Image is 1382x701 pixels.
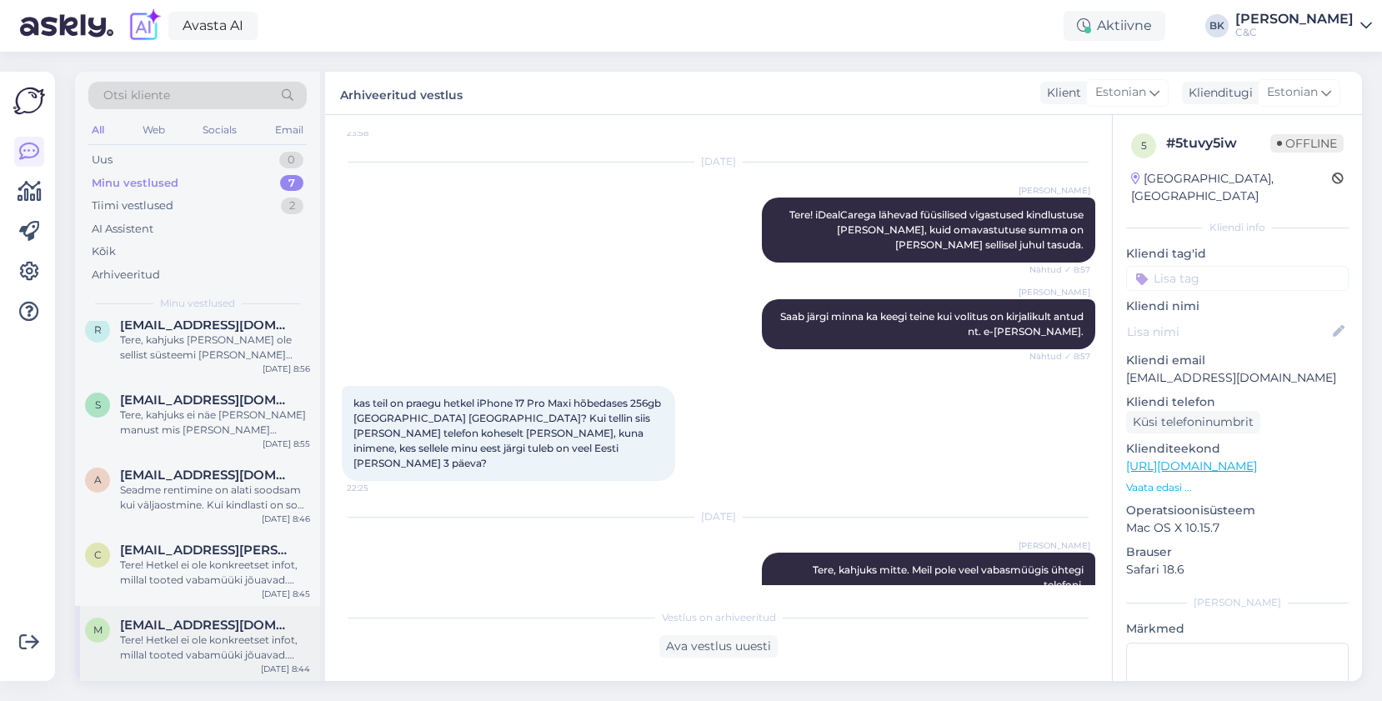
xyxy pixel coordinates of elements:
[199,119,240,141] div: Socials
[1126,245,1349,263] p: Kliendi tag'id
[1064,11,1165,41] div: Aktiivne
[1126,298,1349,315] p: Kliendi nimi
[120,333,310,363] div: Tere, kahjuks [PERSON_NAME] ole sellist süsteemi [PERSON_NAME] saaksite jälgida kaugel Teie telli...
[1131,170,1332,205] div: [GEOGRAPHIC_DATA], [GEOGRAPHIC_DATA]
[120,543,293,558] span: cha@zobel.ee
[1270,134,1344,153] span: Offline
[92,175,178,192] div: Minu vestlused
[120,318,293,333] span: Rajabdearly@gmail.com
[1126,266,1349,291] input: Lisa tag
[120,618,293,633] span: Markusluik25@gmail.com
[1235,13,1372,39] a: [PERSON_NAME]C&C
[1126,440,1349,458] p: Klienditeekond
[1126,543,1349,561] p: Brauser
[88,119,108,141] div: All
[347,482,409,494] span: 22:25
[1028,350,1090,363] span: Nähtud ✓ 8:57
[1126,458,1257,473] a: [URL][DOMAIN_NAME]
[342,509,1095,524] div: [DATE]
[261,663,310,675] div: [DATE] 8:44
[92,243,116,260] div: Kõik
[1019,286,1090,298] span: [PERSON_NAME]
[263,363,310,375] div: [DATE] 8:56
[280,175,303,192] div: 7
[1126,620,1349,638] p: Märkmed
[168,12,258,40] a: Avasta AI
[1126,393,1349,411] p: Kliendi telefon
[659,635,778,658] div: Ava vestlus uuesti
[92,221,153,238] div: AI Assistent
[93,623,103,636] span: M
[262,513,310,525] div: [DATE] 8:46
[13,85,45,117] img: Askly Logo
[262,588,310,600] div: [DATE] 8:45
[127,8,162,43] img: explore-ai
[1028,263,1090,276] span: Nähtud ✓ 8:57
[94,323,102,336] span: R
[1019,539,1090,552] span: [PERSON_NAME]
[1126,502,1349,519] p: Operatsioonisüsteem
[342,154,1095,169] div: [DATE]
[120,483,310,513] div: Seadme rentimine on alati soodsam kui väljaostmine. Kui kindlasti on soov sama seadme kasutamist ...
[92,267,160,283] div: Arhiveeritud
[103,87,170,104] span: Otsi kliente
[92,198,173,214] div: Tiimi vestlused
[1141,139,1147,152] span: 5
[1126,595,1349,610] div: [PERSON_NAME]
[1126,369,1349,387] p: [EMAIL_ADDRESS][DOMAIN_NAME]
[347,127,409,139] span: 23:58
[1126,519,1349,537] p: Mac OS X 10.15.7
[813,563,1086,591] span: Tere, kahjuks mitte. Meil pole veel vabasmüügis ühtegi telefoni.
[1126,220,1349,235] div: Kliendi info
[139,119,168,141] div: Web
[662,610,776,625] span: Vestlus on arhiveeritud
[1126,561,1349,578] p: Safari 18.6
[160,296,235,311] span: Minu vestlused
[1127,323,1329,341] input: Lisa nimi
[120,558,310,588] div: Tere! Hetkel ei ole konkreetset infot, millal tooted vabamüüki jõuavad. Kuna eeltellimusi on palj...
[120,468,293,483] span: Andervaruskin@gmail.com
[263,438,310,450] div: [DATE] 8:55
[1040,84,1081,102] div: Klient
[1182,84,1253,102] div: Klienditugi
[94,548,102,561] span: c
[1126,480,1349,495] p: Vaata edasi ...
[1166,133,1270,153] div: # 5tuvy5iw
[1235,13,1354,26] div: [PERSON_NAME]
[279,152,303,168] div: 0
[789,208,1086,251] span: Tere! iDealCarega lähevad füüsilised vigastused kindlustuse [PERSON_NAME], kuid omavastutuse summ...
[353,397,663,469] span: kas teil on praegu hetkel iPhone 17 Pro Maxi hõbedases 256gb [GEOGRAPHIC_DATA] [GEOGRAPHIC_DATA]?...
[95,398,101,411] span: s
[94,473,102,486] span: A
[1095,83,1146,102] span: Estonian
[1019,184,1090,197] span: [PERSON_NAME]
[780,310,1086,338] span: Saab järgi minna ka keegi teine kui volitus on kirjalikult antud nt. e-[PERSON_NAME].
[120,633,310,663] div: Tere! Hetkel ei ole konkreetset infot, millal tooted vabamüüki jõuavad. Kuna eeltellimusi on palj...
[272,119,307,141] div: Email
[340,82,463,104] label: Arhiveeritud vestlus
[1235,26,1354,39] div: C&C
[1267,83,1318,102] span: Estonian
[92,152,113,168] div: Uus
[281,198,303,214] div: 2
[1126,352,1349,369] p: Kliendi email
[120,393,293,408] span: sanderivanov13@gmail.com
[120,408,310,438] div: Tere, kahjuks ei näe [PERSON_NAME] manust mis [PERSON_NAME] saatnud.
[1205,14,1229,38] div: BK
[1126,411,1260,433] div: Küsi telefoninumbrit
